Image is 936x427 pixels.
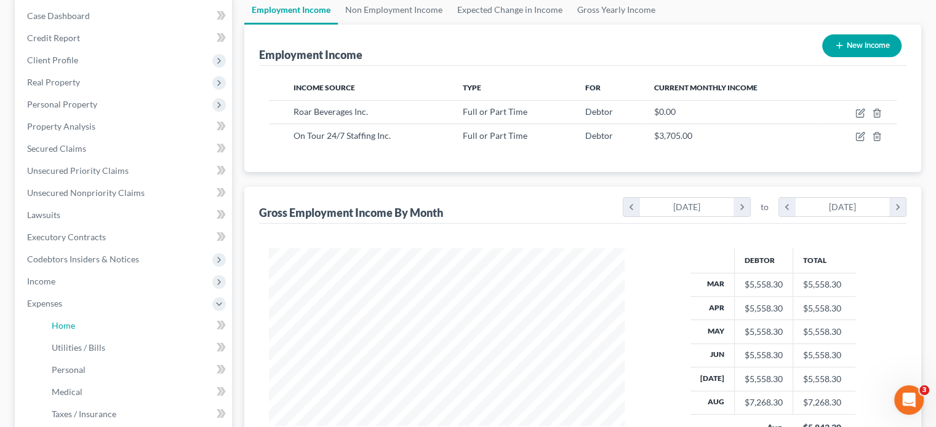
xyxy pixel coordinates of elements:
[17,204,232,226] a: Lawsuits
[793,296,855,319] td: $5,558.30
[52,364,86,375] span: Personal
[745,326,783,338] div: $5,558.30
[761,201,769,213] span: to
[42,381,232,403] a: Medical
[889,198,906,216] i: chevron_right
[822,34,902,57] button: New Income
[27,99,97,109] span: Personal Property
[654,83,757,92] span: Current Monthly Income
[463,130,527,141] span: Full or Part Time
[52,386,82,397] span: Medical
[745,396,783,409] div: $7,268.30
[42,337,232,359] a: Utilities / Bills
[793,343,855,367] td: $5,558.30
[734,248,793,273] th: Debtor
[623,198,640,216] i: chevron_left
[745,302,783,315] div: $5,558.30
[52,320,75,331] span: Home
[27,33,80,43] span: Credit Report
[17,138,232,160] a: Secured Claims
[690,367,735,391] th: [DATE]
[793,367,855,391] td: $5,558.30
[585,106,613,117] span: Debtor
[27,232,106,242] span: Executory Contracts
[27,254,139,264] span: Codebtors Insiders & Notices
[259,47,362,62] div: Employment Income
[793,391,855,414] td: $7,268.30
[52,342,105,353] span: Utilities / Bills
[654,106,675,117] span: $0.00
[894,385,924,415] iframe: Intercom live chat
[17,182,232,204] a: Unsecured Nonpriority Claims
[17,116,232,138] a: Property Analysis
[27,298,62,308] span: Expenses
[293,83,354,92] span: Income Source
[690,320,735,343] th: May
[259,205,443,220] div: Gross Employment Income By Month
[463,83,481,92] span: Type
[585,83,601,92] span: For
[27,10,90,21] span: Case Dashboard
[17,5,232,27] a: Case Dashboard
[27,210,60,220] span: Lawsuits
[745,349,783,361] div: $5,558.30
[793,273,855,296] td: $5,558.30
[690,296,735,319] th: Apr
[690,273,735,296] th: Mar
[42,359,232,381] a: Personal
[654,130,692,141] span: $3,705.00
[42,403,232,425] a: Taxes / Insurance
[27,165,129,176] span: Unsecured Priority Claims
[734,198,750,216] i: chevron_right
[690,391,735,414] th: Aug
[52,409,116,419] span: Taxes / Insurance
[27,187,145,198] span: Unsecured Nonpriority Claims
[293,106,367,117] span: Roar Beverages Inc.
[293,130,390,141] span: On Tour 24/7 Staffing Inc.
[42,315,232,337] a: Home
[17,160,232,182] a: Unsecured Priority Claims
[27,55,78,65] span: Client Profile
[690,343,735,367] th: Jun
[779,198,796,216] i: chevron_left
[27,276,55,286] span: Income
[793,320,855,343] td: $5,558.30
[17,226,232,248] a: Executory Contracts
[640,198,734,216] div: [DATE]
[919,385,929,395] span: 3
[27,77,80,87] span: Real Property
[17,27,232,49] a: Credit Report
[27,121,95,131] span: Property Analysis
[463,106,527,117] span: Full or Part Time
[793,248,855,273] th: Total
[27,143,86,154] span: Secured Claims
[745,373,783,385] div: $5,558.30
[796,198,890,216] div: [DATE]
[745,278,783,291] div: $5,558.30
[585,130,613,141] span: Debtor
